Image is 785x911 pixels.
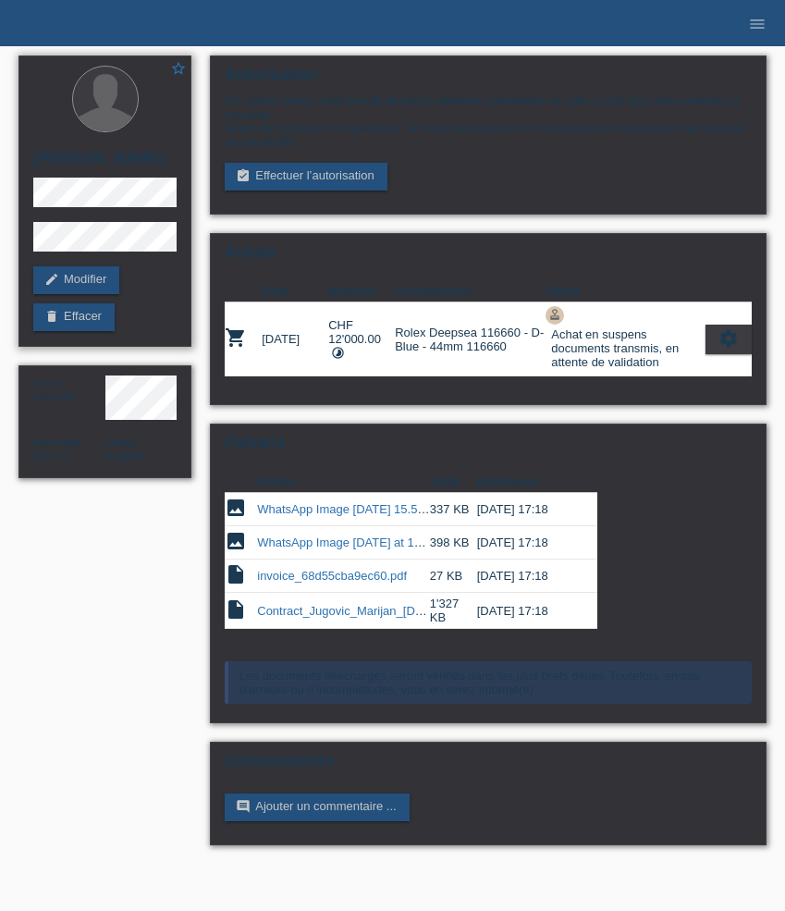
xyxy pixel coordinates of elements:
[33,437,81,448] span: Nationalité
[225,243,752,271] h2: Achats
[170,60,187,77] i: star_border
[33,377,62,388] span: Genre
[430,471,477,493] th: Taille
[225,794,409,821] a: commentAjouter un commentaire ...
[477,593,571,629] td: [DATE] 17:18
[225,66,752,93] h2: Autorisation
[262,280,328,302] th: Date
[33,303,115,331] a: deleteEffacer
[546,280,705,302] th: Statut
[33,375,105,403] div: Homme
[257,569,407,583] a: invoice_68d55cba9ec60.pdf
[105,437,140,448] span: Langue
[225,434,752,462] h2: Fichiers
[225,326,247,349] i: POSP00027988
[33,150,177,178] h2: [PERSON_NAME]
[105,449,145,462] span: English
[395,302,546,376] td: Rolex Deepsea 116660 - D-Blue - 44mm 116660
[430,526,477,560] td: 398 KB
[33,449,68,462] span: Allemagne / C / 25.03.2013
[257,502,498,516] a: WhatsApp Image [DATE] 15.52.34 (1)_0.jpeg
[225,661,752,704] div: Les documents téléchargés seront vérifiés dans les plus brefs délais. Toutefois, en cas d’erreurs...
[430,493,477,526] td: 337 KB
[257,536,494,549] a: WhatsApp Image [DATE] at 15.52.34_0.jpeg
[44,309,59,324] i: delete
[225,530,247,552] i: image
[225,598,247,621] i: insert_drive_file
[477,526,571,560] td: [DATE] 17:18
[430,560,477,593] td: 27 KB
[718,328,739,349] i: settings
[257,471,430,493] th: Fichier
[225,752,752,780] h2: Commentaires
[477,560,571,593] td: [DATE] 17:18
[748,15,767,33] i: menu
[548,308,561,321] i: approval
[236,168,251,183] i: assignment_turned_in
[225,497,247,519] i: image
[395,280,546,302] th: Commentaire
[331,346,345,360] i: Taux fixes (24 versements)
[44,272,59,287] i: edit
[328,302,395,376] td: CHF 12'000.00
[257,604,460,618] a: Contract_Jugovic_Marijan_[DATE].pdf
[477,471,571,493] th: Date/heure
[225,163,386,191] a: assignment_turned_inEffectuer l’autorisation
[328,280,395,302] th: Montant
[225,563,247,585] i: insert_drive_file
[430,593,477,629] td: 1'327 KB
[170,60,187,80] a: star_border
[477,493,571,526] td: [DATE] 17:18
[236,799,251,814] i: comment
[546,325,705,372] div: Achat en suspens documents transmis, en attente de validation
[225,93,752,149] div: Un certain temps s’est écoulé depuis la dernière autorisation et celle-ci doit donc être exécutée...
[739,18,776,29] a: menu
[262,302,328,376] td: [DATE]
[33,266,119,294] a: editModifier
